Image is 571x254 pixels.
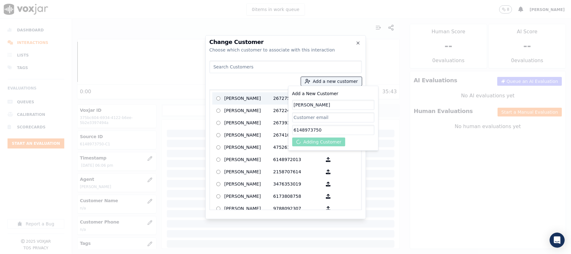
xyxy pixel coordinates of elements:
[209,47,362,53] div: Choose which customer to associate with this interaction
[322,192,335,201] button: [PERSON_NAME] 6173808758
[322,155,335,165] button: [PERSON_NAME] 6148972013
[225,143,273,152] p: [PERSON_NAME]
[292,91,339,96] label: Add a New Customer
[273,155,322,165] p: 6148972013
[273,192,322,201] p: 6173808758
[216,207,220,211] input: [PERSON_NAME] 9788092307
[273,204,322,213] p: 9788092307
[292,112,374,122] input: Customer email
[216,194,220,198] input: [PERSON_NAME] 6173808758
[322,204,335,213] button: [PERSON_NAME] 9788092307
[216,145,220,149] input: [PERSON_NAME] 4752610421
[216,96,220,100] input: [PERSON_NAME] 2672759887_2674997479
[273,94,322,103] p: 2672759887_2674997479
[225,130,273,140] p: [PERSON_NAME]
[273,118,322,128] p: 2673930377
[225,106,273,116] p: [PERSON_NAME]
[216,170,220,174] input: [PERSON_NAME] 2158707614
[225,118,273,128] p: [PERSON_NAME]
[216,158,220,162] input: [PERSON_NAME] 6148972013
[216,182,220,186] input: [PERSON_NAME] 3476353019
[209,39,362,45] h2: Change Customer
[225,192,273,201] p: [PERSON_NAME]
[225,204,273,213] p: [PERSON_NAME]
[273,143,322,152] p: 4752610421
[550,233,565,248] div: Open Intercom Messenger
[225,155,273,165] p: [PERSON_NAME]
[273,179,322,189] p: 3476353019
[273,130,322,140] p: 2674106790
[216,109,220,113] input: [PERSON_NAME] 2672240075
[216,133,220,137] input: [PERSON_NAME] 2674106790
[273,106,322,116] p: 2672240075
[273,167,322,177] p: 2158707614
[209,61,362,73] input: Search Customers
[292,125,374,135] input: Customer phone
[292,100,374,110] input: Customer name
[301,77,362,86] button: Add a new customer
[225,179,273,189] p: [PERSON_NAME]
[216,121,220,125] input: [PERSON_NAME] 2673930377
[322,179,335,189] button: [PERSON_NAME] 3476353019
[225,167,273,177] p: [PERSON_NAME]
[225,94,273,103] p: [PERSON_NAME]
[322,167,335,177] button: [PERSON_NAME] 2158707614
